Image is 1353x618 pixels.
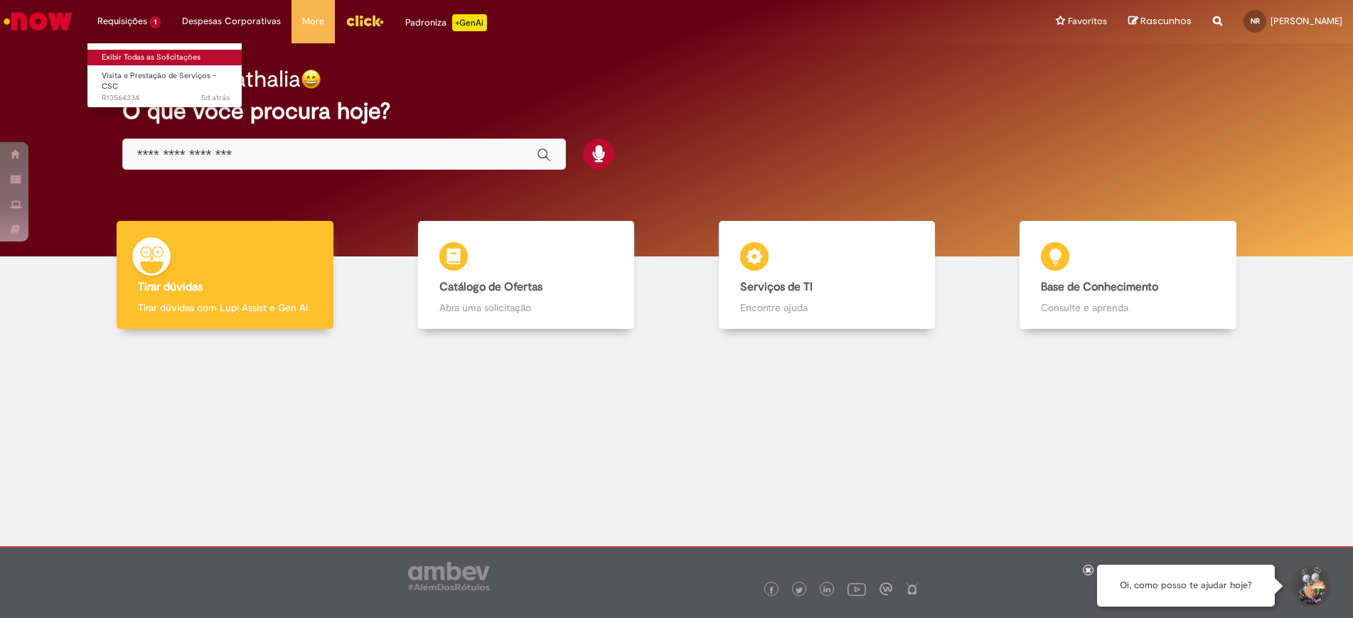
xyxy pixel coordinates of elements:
[1140,14,1192,28] span: Rascunhos
[150,16,161,28] span: 1
[677,221,978,330] a: Serviços de TI Encontre ajuda
[452,14,487,31] p: +GenAi
[1271,15,1342,27] span: [PERSON_NAME]
[301,69,321,90] img: happy-face.png
[1041,280,1158,294] b: Base de Conhecimento
[740,300,914,315] p: Encontre ajuda
[87,50,244,65] a: Exibir Todas as Solicitações
[1289,565,1332,607] button: Iniciar Conversa de Suporte
[138,280,203,294] b: Tirar dúvidas
[201,92,230,103] span: 5d atrás
[847,580,866,598] img: logo_footer_youtube.png
[182,14,281,28] span: Despesas Corporativas
[1251,16,1260,26] span: NR
[75,221,375,330] a: Tirar dúvidas Tirar dúvidas com Lupi Assist e Gen Ai
[1128,15,1192,28] a: Rascunhos
[408,562,490,590] img: logo_footer_ambev_rotulo_gray.png
[87,68,244,99] a: Aberto R13564334 : Visita e Prestação de Serviços - CSC
[102,92,230,104] span: R13564334
[1,7,75,36] img: ServiceNow
[1068,14,1107,28] span: Favoritos
[102,70,216,92] span: Visita e Prestação de Serviços - CSC
[1041,300,1215,315] p: Consulte e aprenda
[978,221,1278,330] a: Base de Conhecimento Consulte e aprenda
[375,221,676,330] a: Catálogo de Ofertas Abra uma solicitação
[201,92,230,103] time: 24/09/2025 17:12:10
[302,14,324,28] span: More
[439,300,614,315] p: Abra uma solicitação
[768,587,775,594] img: logo_footer_facebook.png
[879,582,892,595] img: logo_footer_workplace.png
[1097,565,1275,607] div: Oi, como posso te ajudar hoje?
[87,43,242,108] ul: Requisições
[439,280,542,294] b: Catálogo de Ofertas
[346,10,384,31] img: click_logo_yellow_360x200.png
[97,14,147,28] span: Requisições
[405,14,487,31] div: Padroniza
[138,300,312,315] p: Tirar dúvidas com Lupi Assist e Gen Ai
[823,586,830,595] img: logo_footer_linkedin.png
[906,582,919,595] img: logo_footer_naosei.png
[740,280,813,294] b: Serviços de TI
[122,99,1231,124] h2: O que você procura hoje?
[796,587,803,594] img: logo_footer_twitter.png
